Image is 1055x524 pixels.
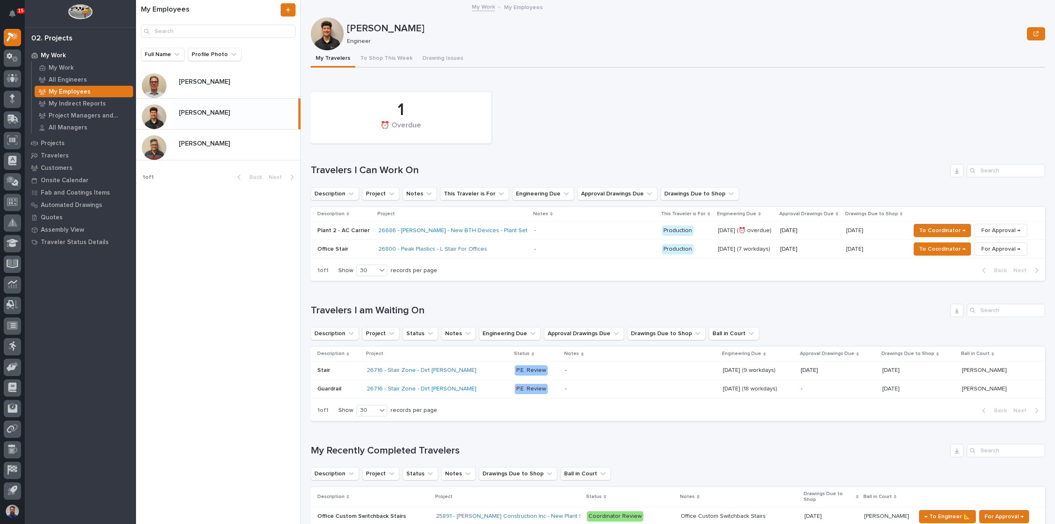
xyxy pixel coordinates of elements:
[804,511,823,520] p: [DATE]
[141,5,279,14] h1: My Employees
[136,99,300,129] a: [PERSON_NAME][PERSON_NAME]
[981,226,1020,235] span: For Approval →
[317,227,372,234] p: Plant 2 - AC Carrier
[25,174,136,186] a: Onsite Calendar
[722,349,761,358] p: Engineering Due
[357,406,377,415] div: 30
[10,10,21,23] div: Notifications15
[967,444,1045,457] input: Search
[564,349,579,358] p: Notes
[41,152,69,160] p: Travelers
[25,211,136,223] a: Quotes
[846,244,865,253] p: [DATE]
[41,177,89,184] p: Onsite Calendar
[662,244,694,254] div: Production
[188,48,241,61] button: Profile Photo
[367,367,476,374] a: 26716 - Stair Zone - Dirt [PERSON_NAME]
[804,489,853,505] p: Drawings Due to Shop
[25,236,136,248] a: Traveler Status Details
[403,327,438,340] button: Status
[479,327,541,340] button: Engineering Due
[403,467,438,480] button: Status
[68,4,92,19] img: Workspace Logo
[961,349,989,358] p: Ball in Court
[32,74,136,85] a: All Engineers
[717,209,756,219] p: Engineering Due
[311,240,1045,258] tr: Office Stair26800 - Peak Plastics - L Stair For Offices - Production[DATE] (7 workdays)[DATE][DAT...
[709,327,759,340] button: Ball in Court
[317,246,372,253] p: Office Stair
[311,445,947,457] h1: My Recently Completed Travelers
[41,202,102,209] p: Automated Drawings
[1013,267,1032,274] span: Next
[512,187,574,200] button: Engineering Due
[317,384,343,392] p: Guardrail
[141,25,295,38] div: Search
[587,511,643,522] div: Coordinator Review
[681,513,766,520] div: Office Custom Switchback Stairs
[25,199,136,211] a: Automated Drawings
[347,23,1024,35] p: [PERSON_NAME]
[391,267,437,274] p: records per page
[586,492,602,501] p: Status
[403,187,437,200] button: Notes
[441,327,476,340] button: Notes
[311,327,359,340] button: Description
[311,361,1045,380] tr: StairStair 26716 - Stair Zone - Dirt [PERSON_NAME] P.E. Review- [DATE] (9 workdays)[DATE] (9 work...
[311,164,947,176] h1: Travelers I Can Work On
[25,149,136,162] a: Travelers
[378,246,487,253] a: 26800 - Peak Plastics - L Stair For Offices
[4,5,21,22] button: Notifications
[472,2,495,11] a: My Work
[680,492,695,501] p: Notes
[441,467,476,480] button: Notes
[179,138,232,148] p: [PERSON_NAME]
[41,214,63,221] p: Quotes
[311,305,947,317] h1: Travelers I am Waiting On
[919,510,976,523] button: ← To Engineer 📐
[989,407,1007,414] span: Back
[338,407,353,414] p: Show
[779,209,834,219] p: Approval Drawings Due
[25,137,136,149] a: Projects
[317,511,408,520] p: Office Custom Switchback Stairs
[41,239,109,246] p: Traveler Status Details
[985,512,1024,522] span: For Approval →
[1010,407,1045,414] button: Next
[723,365,777,374] p: [DATE] (9 workdays)
[136,68,300,99] a: [PERSON_NAME][PERSON_NAME]
[1013,407,1032,414] span: Next
[981,244,1020,254] span: For Approval →
[534,246,536,253] div: -
[661,187,739,200] button: Drawings Due to Shop
[136,167,160,188] p: 1 of 1
[514,349,530,358] p: Status
[244,174,262,181] span: Back
[378,227,534,234] a: 26686 - [PERSON_NAME] - New BTH Devices - Plant Setup
[967,304,1045,317] div: Search
[25,49,136,61] a: My Work
[141,48,185,61] button: Full Name
[41,189,110,197] p: Fab and Coatings Items
[914,242,971,256] button: To Coordinator →
[560,467,611,480] button: Ball in Court
[565,385,567,392] div: -
[882,349,934,358] p: Drawings Due to Shop
[362,467,399,480] button: Project
[25,186,136,199] a: Fab and Coatings Items
[919,244,966,254] span: To Coordinator →
[269,174,287,181] span: Next
[311,50,355,68] button: My Travelers
[882,384,901,392] p: [DATE]
[919,226,966,235] span: To Coordinator →
[627,327,706,340] button: Drawings Due to Shop
[515,365,548,376] div: P.E. Review
[25,162,136,174] a: Customers
[435,492,452,501] p: Project
[49,76,87,84] p: All Engineers
[49,88,91,96] p: My Employees
[662,226,694,236] div: Production
[311,187,359,200] button: Description
[231,174,265,181] button: Back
